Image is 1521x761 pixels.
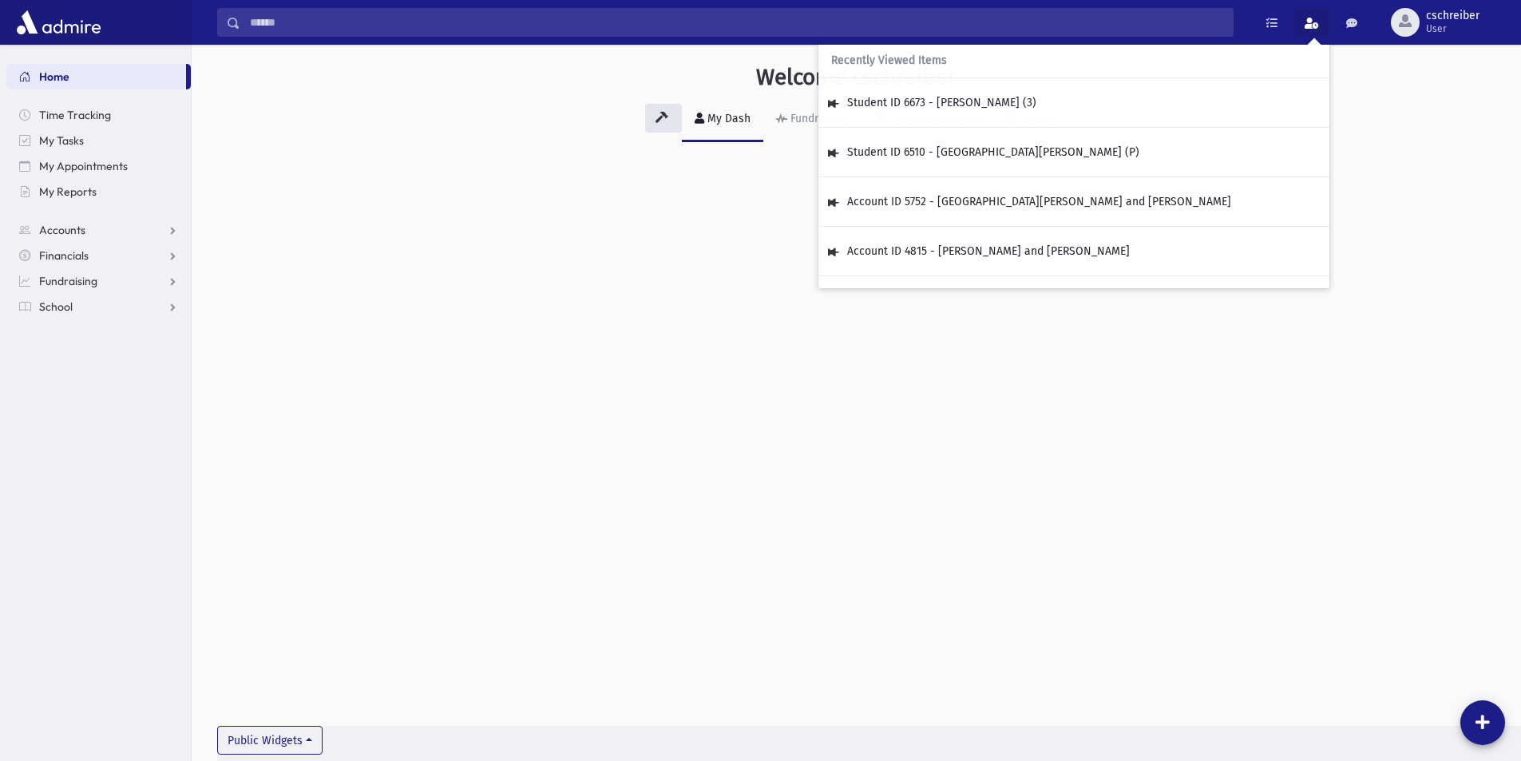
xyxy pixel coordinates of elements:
input: Search [240,8,1233,37]
div: My Dash [704,112,751,125]
a: Student ID 6673 - [PERSON_NAME] (3) [847,96,1036,109]
a: Time Tracking [6,102,191,128]
span: My Tasks [39,133,84,148]
div: Fundraising [787,112,849,125]
span: cschreiber [1426,10,1479,22]
a: Student ID 6510 - [GEOGRAPHIC_DATA][PERSON_NAME] (P) [847,145,1139,159]
a: Account ID 5752 - [GEOGRAPHIC_DATA][PERSON_NAME] and [PERSON_NAME] [847,195,1231,208]
a: School [6,294,191,319]
a: My Reports [6,179,191,204]
span: School [39,299,73,314]
span: Accounts [39,223,85,237]
a: Fundraising [6,268,191,294]
a: Home [6,64,186,89]
span: User [1426,22,1479,35]
button: Public Widgets [217,726,323,755]
a: Financials [6,243,191,268]
span: My Appointments [39,159,128,173]
span: Home [39,69,69,84]
a: Accounts [6,217,191,243]
span: Fundraising [39,274,97,288]
span: Time Tracking [39,108,111,122]
img: AdmirePro [13,6,105,38]
span: Recently Viewed Items [831,54,947,68]
a: Fundraising [763,97,862,142]
a: Account ID 4815 - [PERSON_NAME] and [PERSON_NAME] [847,244,1130,258]
span: Financials [39,248,89,263]
a: My Appointments [6,153,191,179]
a: My Dash [682,97,763,142]
h3: Welcome cschreiber [756,64,957,91]
a: My Tasks [6,128,191,153]
span: My Reports [39,184,97,199]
